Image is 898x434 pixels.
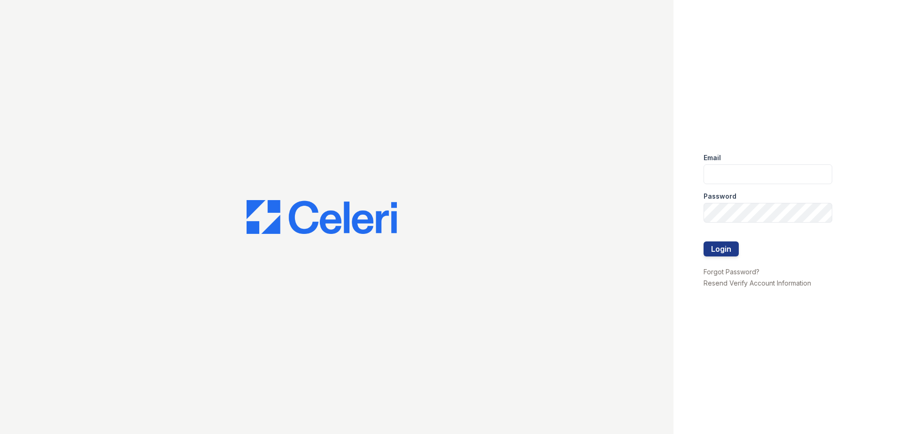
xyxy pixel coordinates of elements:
[704,268,759,276] a: Forgot Password?
[247,200,397,234] img: CE_Logo_Blue-a8612792a0a2168367f1c8372b55b34899dd931a85d93a1a3d3e32e68fde9ad4.png
[704,153,721,163] label: Email
[704,279,811,287] a: Resend Verify Account Information
[704,192,736,201] label: Password
[704,241,739,256] button: Login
